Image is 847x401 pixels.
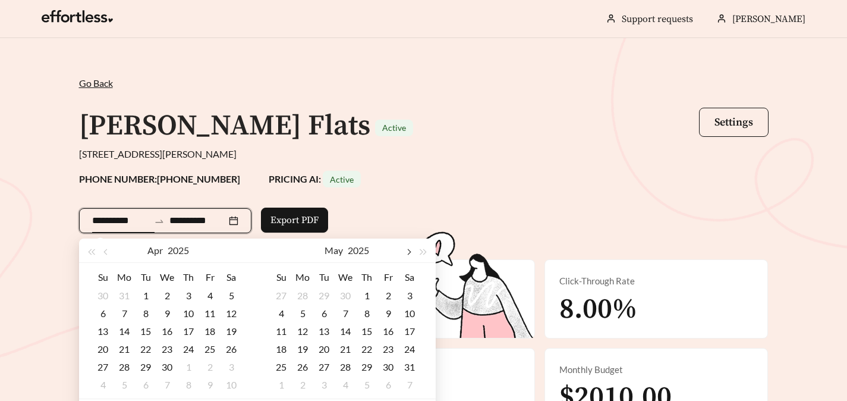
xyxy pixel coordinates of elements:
div: 10 [224,378,238,392]
td: 2025-05-01 [356,287,377,305]
div: 24 [402,342,417,356]
span: Active [382,123,406,133]
td: 2025-04-25 [199,340,221,358]
td: 2025-05-23 [377,340,399,358]
td: 2025-05-26 [292,358,313,376]
span: Go Back [79,77,113,89]
td: 2025-05-04 [92,376,114,394]
td: 2025-05-06 [135,376,156,394]
div: 13 [96,324,110,339]
td: 2025-04-30 [335,287,356,305]
td: 2025-05-24 [399,340,420,358]
td: 2025-06-05 [356,376,377,394]
th: Mo [292,268,313,287]
div: 22 [360,342,374,356]
th: Su [270,268,292,287]
div: 11 [203,306,217,321]
td: 2025-04-28 [292,287,313,305]
td: 2025-05-03 [399,287,420,305]
th: Tu [135,268,156,287]
button: May [325,239,343,262]
div: 28 [338,360,352,374]
div: 10 [402,306,417,321]
td: 2025-05-22 [356,340,377,358]
td: 2025-05-28 [335,358,356,376]
div: 7 [338,306,352,321]
td: 2025-04-05 [221,287,242,305]
td: 2025-05-11 [270,322,292,340]
td: 2025-04-02 [156,287,178,305]
td: 2025-06-06 [377,376,399,394]
div: 3 [224,360,238,374]
div: 9 [160,306,174,321]
td: 2025-04-11 [199,305,221,322]
div: Monthly Budget [559,363,753,377]
div: 28 [295,289,310,303]
td: 2025-05-10 [221,376,242,394]
div: 31 [117,289,131,303]
td: 2025-04-03 [178,287,199,305]
td: 2025-05-20 [313,340,335,358]
td: 2025-06-04 [335,376,356,394]
td: 2025-05-12 [292,322,313,340]
td: 2025-03-31 [114,287,135,305]
td: 2025-04-24 [178,340,199,358]
td: 2025-04-12 [221,305,242,322]
span: swap-right [154,216,165,227]
td: 2025-04-10 [178,305,199,322]
strong: PHONE NUMBER: [PHONE_NUMBER] [79,173,240,184]
div: 30 [338,289,352,303]
th: Th [356,268,377,287]
div: 16 [160,324,174,339]
td: 2025-05-17 [399,322,420,340]
button: 2025 [348,239,369,262]
div: 18 [203,324,217,339]
div: 7 [160,378,174,392]
td: 2025-05-13 [313,322,335,340]
div: 8 [138,306,153,321]
div: 4 [203,289,217,303]
td: 2025-05-02 [199,358,221,376]
div: 23 [160,342,174,356]
div: 31 [402,360,417,374]
div: 29 [317,289,331,303]
td: 2025-05-04 [270,305,292,322]
div: 3 [317,378,331,392]
td: 2025-05-06 [313,305,335,322]
td: 2025-03-30 [92,287,114,305]
div: 3 [181,289,196,303]
div: 15 [138,324,153,339]
td: 2025-04-09 [156,305,178,322]
td: 2025-05-14 [335,322,356,340]
td: 2025-05-01 [178,358,199,376]
div: 27 [96,360,110,374]
div: 26 [295,360,310,374]
div: 29 [360,360,374,374]
div: 20 [317,342,331,356]
td: 2025-05-15 [356,322,377,340]
th: Fr [377,268,399,287]
td: 2025-04-16 [156,322,178,340]
div: 3 [402,289,417,303]
div: 1 [274,378,288,392]
div: 30 [381,360,395,374]
div: 1 [138,289,153,303]
span: Settings [714,115,753,129]
td: 2025-05-09 [377,305,399,322]
td: 2025-06-02 [292,376,313,394]
td: 2025-05-05 [114,376,135,394]
div: [STREET_ADDRESS][PERSON_NAME] [79,147,769,161]
div: 21 [338,342,352,356]
div: 14 [117,324,131,339]
div: 6 [96,306,110,321]
div: 12 [295,324,310,339]
div: 28 [117,360,131,374]
td: 2025-04-21 [114,340,135,358]
td: 2025-04-27 [270,287,292,305]
button: Export PDF [261,208,328,233]
td: 2025-04-29 [135,358,156,376]
div: 4 [338,378,352,392]
strong: PRICING AI: [269,173,361,184]
div: 19 [295,342,310,356]
div: 7 [117,306,131,321]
